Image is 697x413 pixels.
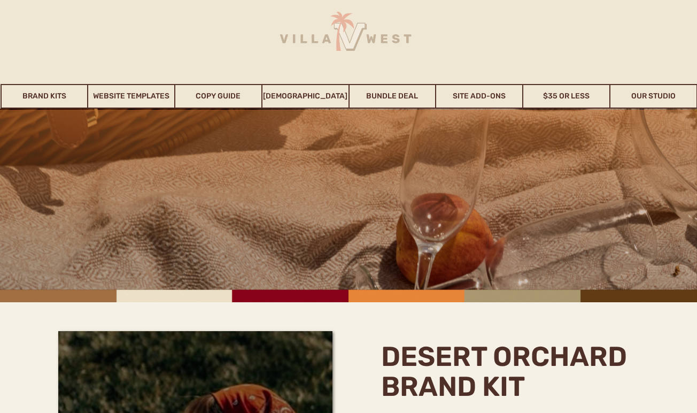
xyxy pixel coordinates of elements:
[2,84,88,109] a: Brand Kits
[88,84,174,109] a: Website Templates
[350,84,436,109] a: Bundle Deal
[262,84,348,109] a: [DEMOGRAPHIC_DATA]
[610,84,696,109] a: Our Studio
[381,342,639,406] h1: desert orchard brand kit
[523,84,609,109] a: $35 or Less
[436,84,522,109] a: Site Add-Ons
[175,84,261,109] a: Copy Guide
